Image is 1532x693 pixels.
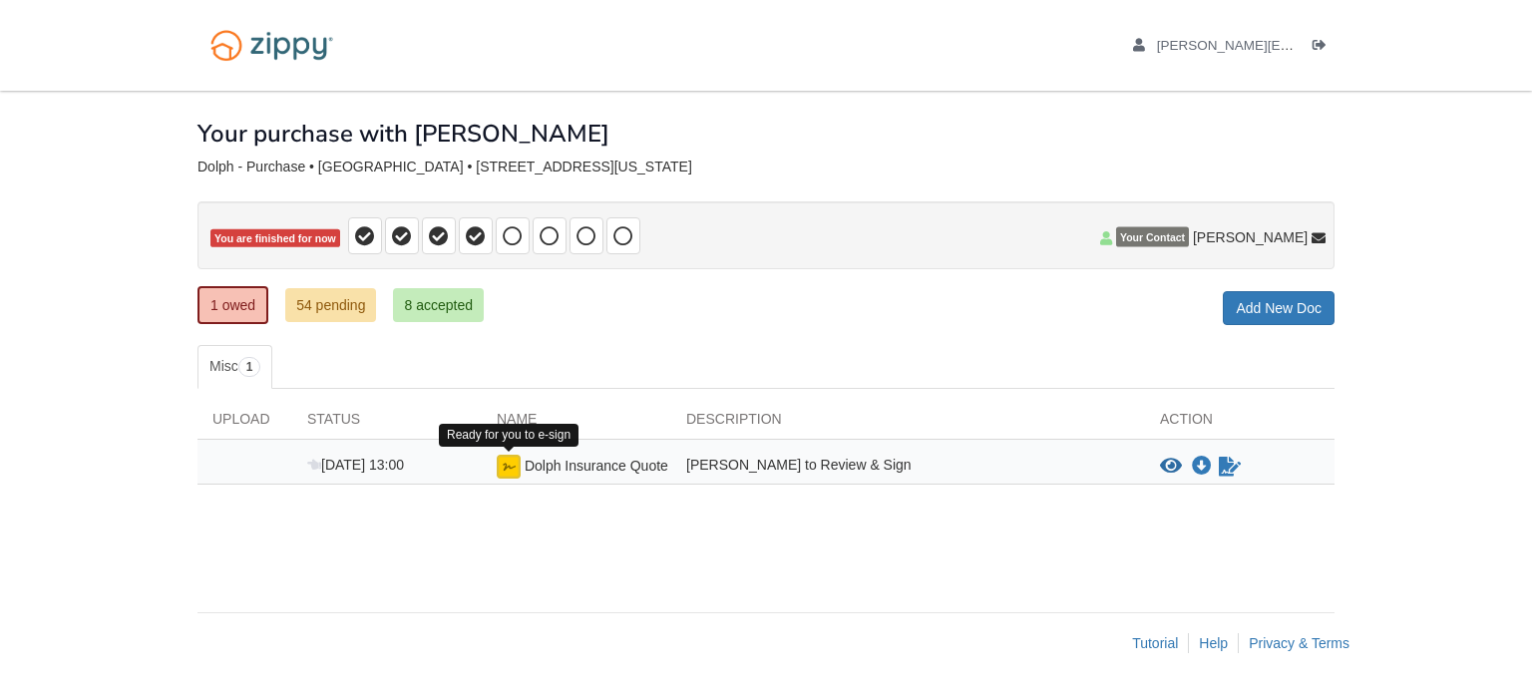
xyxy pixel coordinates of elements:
div: Dolph - Purchase • [GEOGRAPHIC_DATA] • [STREET_ADDRESS][US_STATE] [197,159,1335,175]
a: 8 accepted [393,288,484,322]
a: Tutorial [1132,635,1178,651]
div: Status [292,409,482,439]
a: Sign Form [1217,455,1243,479]
img: Ready for you to esign [497,455,521,479]
div: Description [671,409,1145,439]
span: [PERSON_NAME] [1193,227,1308,247]
div: Upload [197,409,292,439]
span: 1 [238,357,261,377]
a: Misc [197,345,272,389]
a: Log out [1313,38,1335,58]
a: 1 owed [197,286,268,324]
span: [DATE] 13:00 [307,457,404,473]
div: Ready for you to e-sign [439,424,578,447]
a: Add New Doc [1223,291,1335,325]
h1: Your purchase with [PERSON_NAME] [197,121,609,147]
div: Action [1145,409,1335,439]
div: [PERSON_NAME] to Review & Sign [671,455,1145,479]
img: Logo [197,20,346,71]
button: View Dolph Insurance Quote [1160,457,1182,477]
a: Download Dolph Insurance Quote [1192,459,1212,475]
span: Dolph Insurance Quote [525,458,668,474]
div: Name [482,409,671,439]
a: Help [1199,635,1228,651]
a: Privacy & Terms [1249,635,1349,651]
span: You are finished for now [210,229,340,248]
a: 54 pending [285,288,376,322]
span: Your Contact [1116,227,1189,247]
